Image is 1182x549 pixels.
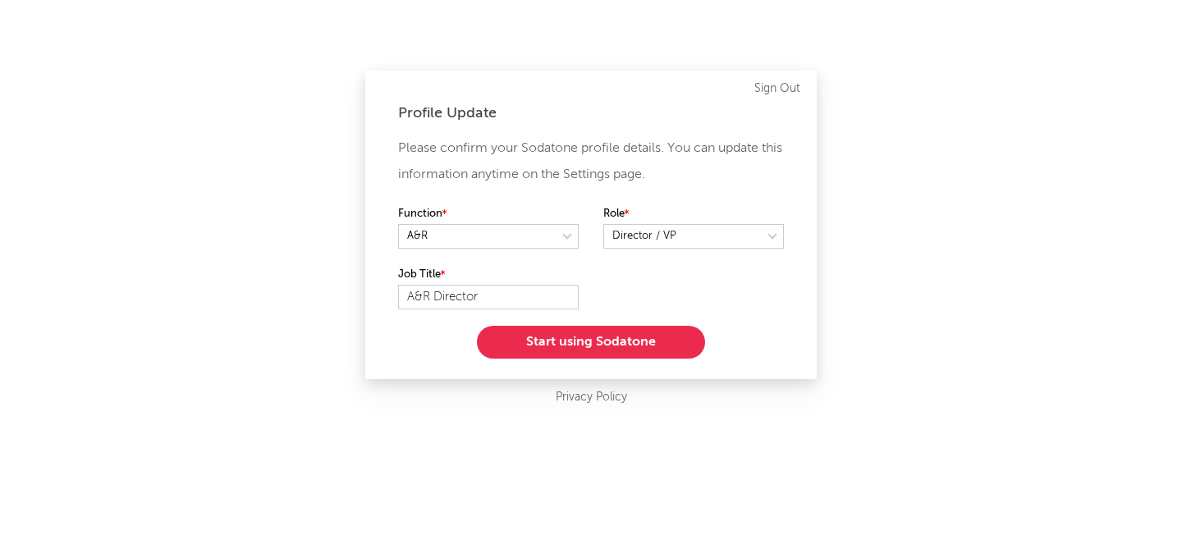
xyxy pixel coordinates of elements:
a: Privacy Policy [556,387,627,408]
label: Role [603,204,784,224]
a: Sign Out [754,79,800,98]
label: Function [398,204,579,224]
div: Profile Update [398,103,784,123]
label: Job Title [398,265,579,285]
button: Start using Sodatone [477,326,705,359]
p: Please confirm your Sodatone profile details. You can update this information anytime on the Sett... [398,135,784,188]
